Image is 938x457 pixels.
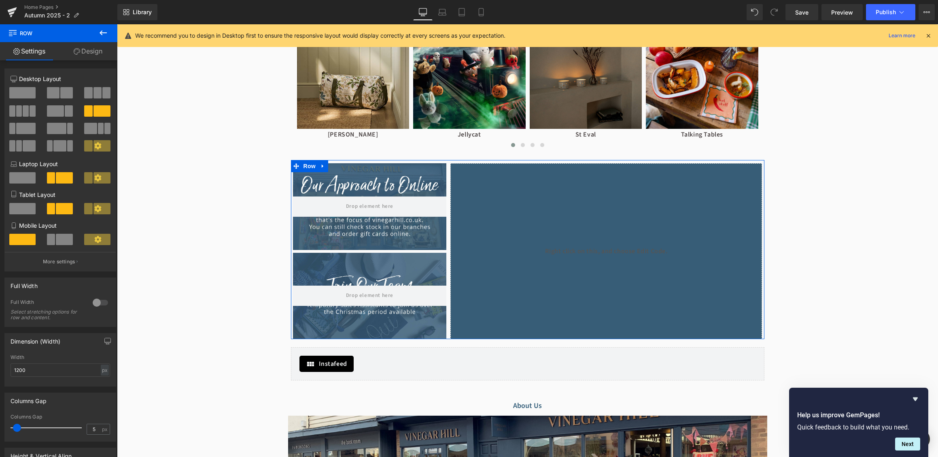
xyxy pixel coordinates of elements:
[11,414,110,420] div: Columns Gap
[11,299,85,308] div: Full Width
[296,105,409,116] p: Jellycat
[797,394,920,451] div: Help us improve GemPages!
[910,394,920,404] button: Hide survey
[831,8,853,17] span: Preview
[452,4,471,20] a: Tablet
[202,335,230,344] span: Instafeed
[117,4,157,20] a: New Library
[102,427,109,432] span: px
[795,8,809,17] span: Save
[766,4,782,20] button: Redo
[201,136,211,148] a: Expand / Collapse
[797,423,920,431] p: Quick feedback to build what you need.
[11,393,47,404] div: Columns Gap
[866,4,915,20] button: Publish
[885,31,919,41] a: Learn more
[433,4,452,20] a: Laptop
[180,105,293,116] p: [PERSON_NAME]
[11,278,38,289] div: Full Width
[101,365,109,376] div: px
[413,4,433,20] a: Desktop
[185,136,201,148] span: Row
[11,75,110,83] p: Desktop Layout
[24,12,70,19] span: Autumn 2025 - 2
[135,31,505,40] p: We recommend you to design in Desktop first to ensure the responsive layout would display correct...
[11,221,110,230] p: Mobile Layout
[11,363,110,377] input: auto
[5,252,116,271] button: More settings
[11,190,110,199] p: Tablet Layout
[529,105,641,116] p: Talking Tables
[895,438,920,451] button: Next question
[43,258,75,265] p: More settings
[11,160,110,168] p: Laptop Layout
[471,4,491,20] a: Mobile
[747,4,763,20] button: Undo
[133,9,152,16] span: Library
[919,4,935,20] button: More
[797,410,920,420] h2: Help us improve GemPages!
[821,4,863,20] a: Preview
[11,309,83,320] div: Select stretching options for row and content.
[171,376,650,387] h4: About Us
[8,24,89,42] span: Row
[413,105,525,116] p: St Eval
[24,4,117,11] a: Home Pages
[876,9,896,15] span: Publish
[11,354,110,360] div: Width
[11,333,60,345] div: Dimension (Width)
[59,42,117,60] a: Design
